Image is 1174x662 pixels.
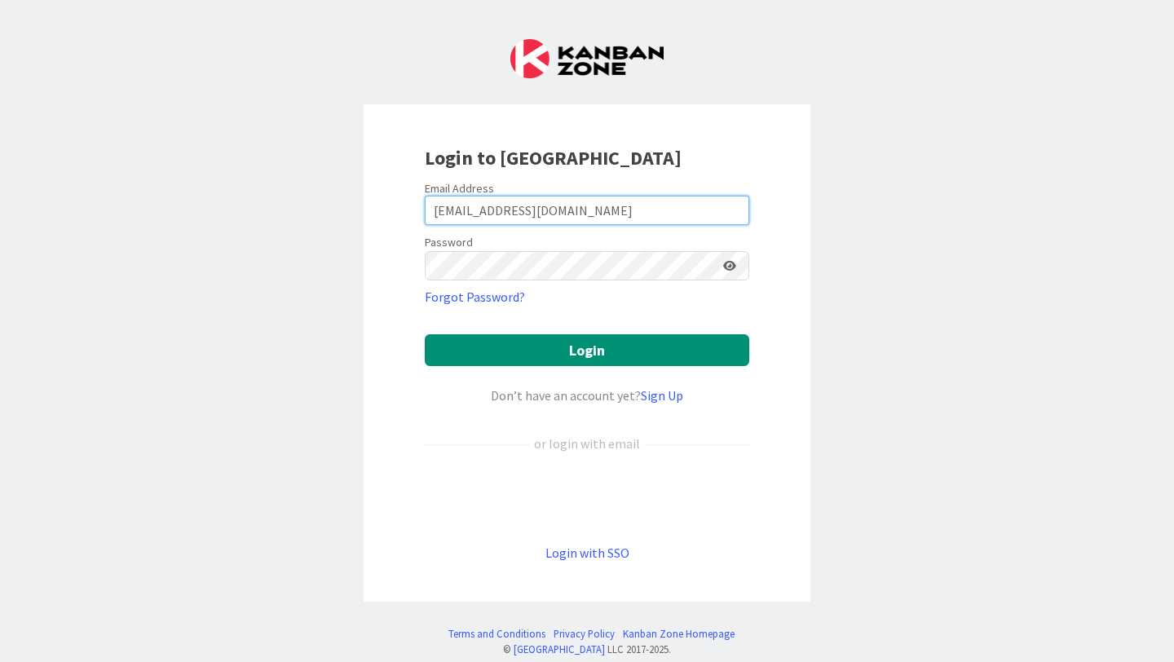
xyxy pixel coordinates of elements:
[554,626,615,642] a: Privacy Policy
[425,287,525,307] a: Forgot Password?
[425,181,494,196] label: Email Address
[514,642,605,655] a: [GEOGRAPHIC_DATA]
[448,626,545,642] a: Terms and Conditions
[623,626,735,642] a: Kanban Zone Homepage
[510,39,664,78] img: Kanban Zone
[417,480,757,516] iframe: Sign in with Google Button
[425,234,473,251] label: Password
[530,434,644,453] div: or login with email
[641,387,683,404] a: Sign Up
[425,145,682,170] b: Login to [GEOGRAPHIC_DATA]
[425,334,749,366] button: Login
[440,642,735,657] div: © LLC 2017- 2025 .
[545,545,629,561] a: Login with SSO
[425,386,749,405] div: Don’t have an account yet?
